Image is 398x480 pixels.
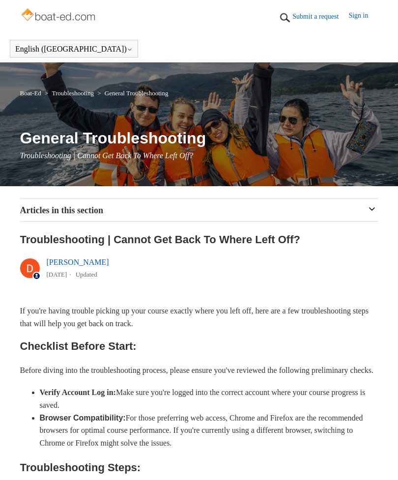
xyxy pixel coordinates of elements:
[20,305,378,330] p: If you're having trouble picking up your course exactly where you left off, here are a few troubl...
[20,89,41,97] a: Boat-Ed
[40,388,116,396] strong: Verify Account Log in:
[15,45,133,54] button: English ([GEOGRAPHIC_DATA])
[278,10,292,25] img: 01HZPCYTXV3JW8MJV9VD7EMK0H
[365,447,391,473] div: Live chat
[43,89,95,97] li: Troubleshooting
[105,89,169,97] a: General Troubleshooting
[20,205,103,215] span: Articles in this section
[20,89,43,97] li: Boat-Ed
[40,412,378,450] li: For those preferring web access, Chrome and Firefox are the recommended browsers for optimal cour...
[20,364,378,377] p: Before diving into the troubleshooting process, please ensure you've reviewed the following preli...
[40,386,378,411] li: Make sure you're logged into the correct account where your course progress is saved.
[20,6,98,26] img: Boat-Ed Help Center home page
[47,258,109,266] a: [PERSON_NAME]
[20,459,378,476] h2: Troubleshooting Steps:
[47,271,67,278] time: 05/14/2024, 16:31
[76,271,97,278] li: Updated
[348,10,378,25] a: Sign in
[40,414,126,422] strong: Browser Compatibility:
[20,231,378,248] h2: Troubleshooting | Cannot Get Back To Where Left Off?
[292,11,348,22] a: Submit a request
[20,338,378,355] h2: Checklist Before Start:
[95,89,168,97] li: General Troubleshooting
[20,151,194,160] span: Troubleshooting | Cannot Get Back To Where Left Off?
[20,126,378,150] h1: General Troubleshooting
[52,89,93,97] a: Troubleshooting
